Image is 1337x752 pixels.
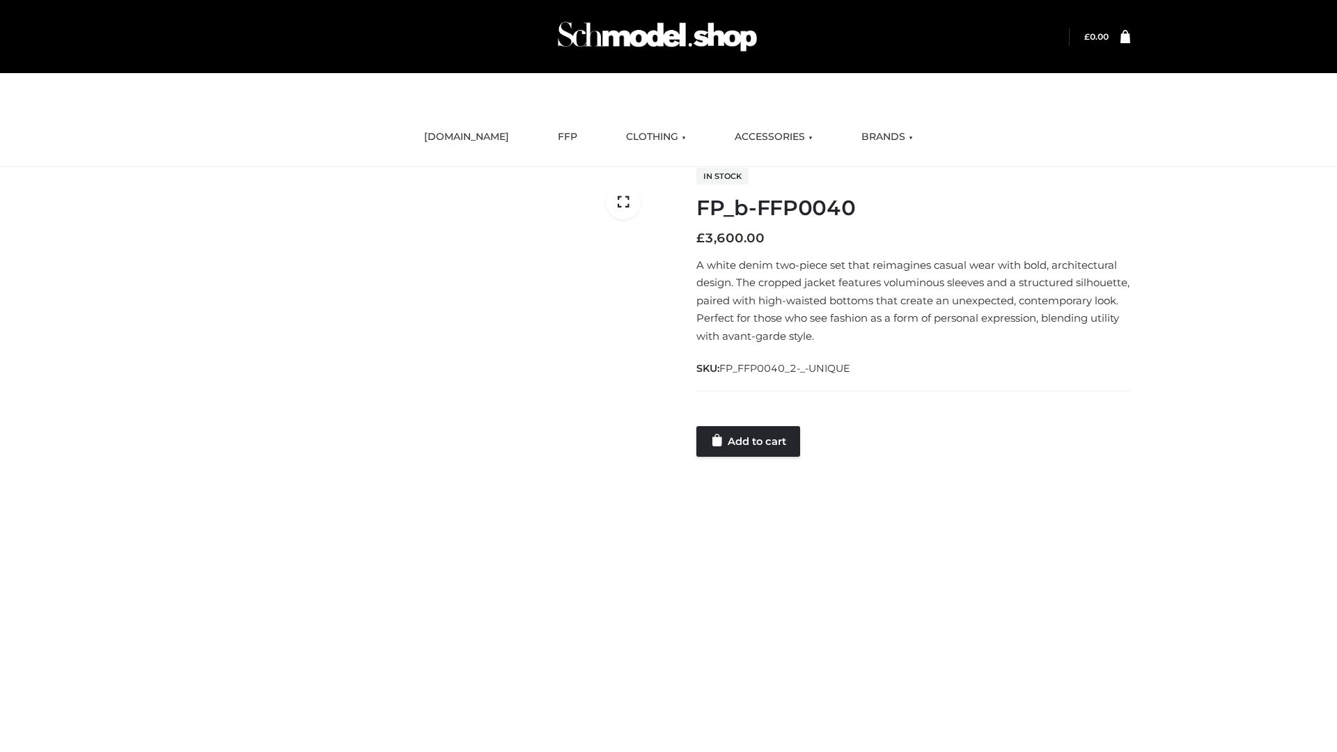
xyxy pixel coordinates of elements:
a: BRANDS [851,122,923,152]
h1: FP_b-FFP0040 [696,196,1130,221]
a: ACCESSORIES [724,122,823,152]
bdi: 0.00 [1084,31,1109,42]
a: [DOMAIN_NAME] [414,122,519,152]
span: £ [696,230,705,246]
a: FFP [547,122,588,152]
a: Add to cart [696,426,800,457]
a: £0.00 [1084,31,1109,42]
a: CLOTHING [616,122,696,152]
bdi: 3,600.00 [696,230,765,246]
span: £ [1084,31,1090,42]
p: A white denim two-piece set that reimagines casual wear with bold, architectural design. The crop... [696,256,1130,345]
span: FP_FFP0040_2-_-UNIQUE [719,362,850,375]
span: SKU: [696,360,852,377]
span: In stock [696,168,749,185]
img: Schmodel Admin 964 [553,9,762,64]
